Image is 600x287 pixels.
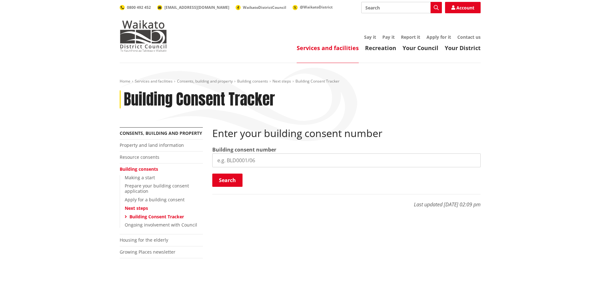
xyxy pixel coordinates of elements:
h2: Enter your building consent number [212,127,481,139]
a: Prepare your building consent application [125,183,189,194]
input: e.g. BLD0001/06 [212,153,481,167]
span: WaikatoDistrictCouncil [243,5,286,10]
a: Services and facilities [135,78,173,84]
a: Next steps [125,205,148,211]
a: Growing Places newsletter [120,249,175,255]
a: Resource consents [120,154,159,160]
p: Last updated [DATE] 02:09 pm [212,194,481,208]
span: 0800 492 452 [127,5,151,10]
nav: breadcrumb [120,79,481,84]
a: Recreation [365,44,396,52]
a: 0800 492 452 [120,5,151,10]
a: [EMAIL_ADDRESS][DOMAIN_NAME] [157,5,229,10]
a: Your District [445,44,481,52]
a: Pay it [382,34,395,40]
a: Home [120,78,130,84]
span: Building Consent Tracker [295,78,340,84]
a: Services and facilities [297,44,359,52]
label: Building consent number [212,146,276,153]
input: Search input [361,2,442,13]
a: @WaikatoDistrict [293,4,333,10]
a: Apply for it [426,34,451,40]
a: Making a start [125,175,155,181]
a: Building consents [120,166,158,172]
span: [EMAIL_ADDRESS][DOMAIN_NAME] [164,5,229,10]
a: Report it [401,34,420,40]
a: Property and land information [120,142,184,148]
a: Building consents [237,78,268,84]
a: Say it [364,34,376,40]
img: Waikato District Council - Te Kaunihera aa Takiwaa o Waikato [120,20,167,52]
a: Your Council [403,44,438,52]
a: Consents, building and property [177,78,233,84]
span: @WaikatoDistrict [300,4,333,10]
a: Housing for the elderly [120,237,168,243]
a: Apply for a building consent [125,197,185,203]
a: Building Consent Tracker [129,214,184,220]
button: Search [212,174,243,187]
a: Ongoing involvement with Council [125,222,197,228]
h1: Building Consent Tracker [124,90,275,109]
a: WaikatoDistrictCouncil [236,5,286,10]
a: Account [445,2,481,13]
a: Next steps [272,78,291,84]
a: Contact us [457,34,481,40]
a: Consents, building and property [120,130,202,136]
